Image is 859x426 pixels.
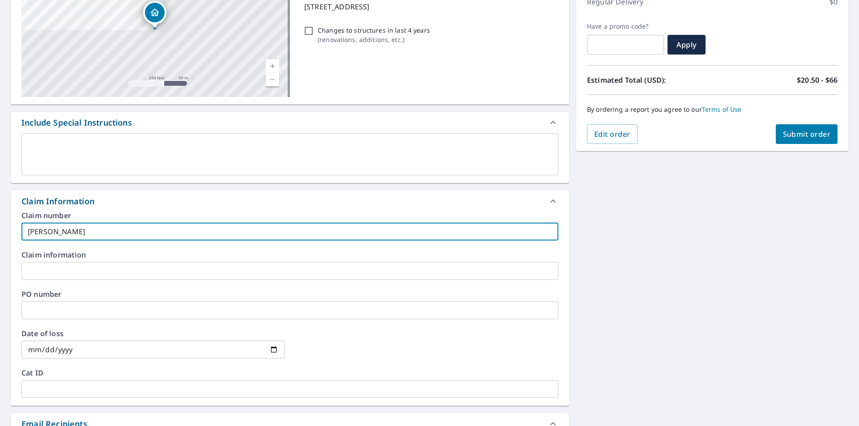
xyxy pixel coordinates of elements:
[587,124,638,144] button: Edit order
[11,112,569,133] div: Include Special Instructions
[21,330,285,337] label: Date of loss
[266,59,279,73] a: Current Level 17, Zoom In
[783,129,831,139] span: Submit order
[702,105,742,114] a: Terms of Use
[21,251,558,258] label: Claim information
[21,369,558,376] label: Cat ID
[668,35,706,55] button: Apply
[304,1,555,12] p: [STREET_ADDRESS]
[21,117,132,129] div: Include Special Instructions
[143,1,166,29] div: Dropped pin, building 1, Residential property, 300 N Rose Rd Stillwater, OK 74075
[587,105,838,114] p: By ordering a report you agree to our
[587,75,712,85] p: Estimated Total (USD):
[21,291,558,298] label: PO number
[21,212,558,219] label: Claim number
[797,75,838,85] p: $20.50 - $66
[776,124,838,144] button: Submit order
[11,190,569,212] div: Claim Information
[587,22,664,30] label: Have a promo code?
[594,129,630,139] span: Edit order
[266,73,279,86] a: Current Level 17, Zoom Out
[318,25,430,35] p: Changes to structures in last 4 years
[21,195,94,207] div: Claim Information
[318,35,430,44] p: ( renovations, additions, etc. )
[675,40,698,50] span: Apply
